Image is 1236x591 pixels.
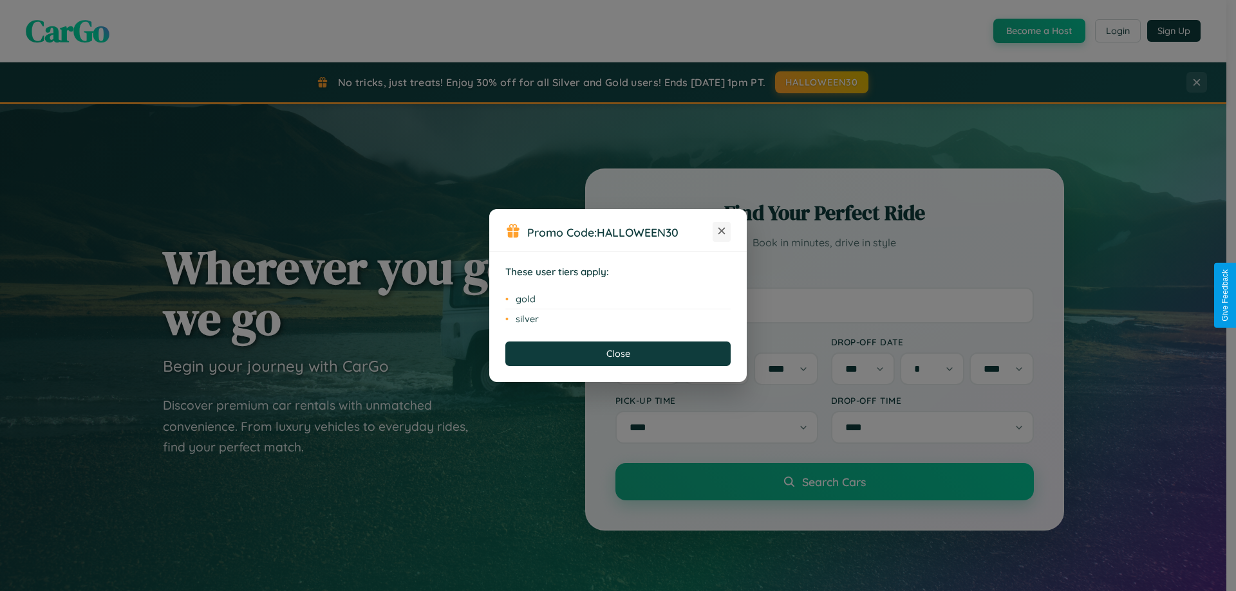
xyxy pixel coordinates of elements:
b: HALLOWEEN30 [597,225,679,239]
button: Close [505,341,731,366]
div: Give Feedback [1221,269,1230,322]
li: silver [505,309,731,329]
li: gold [505,289,731,309]
strong: These user tiers apply: [505,266,609,278]
h3: Promo Code: [527,225,713,239]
